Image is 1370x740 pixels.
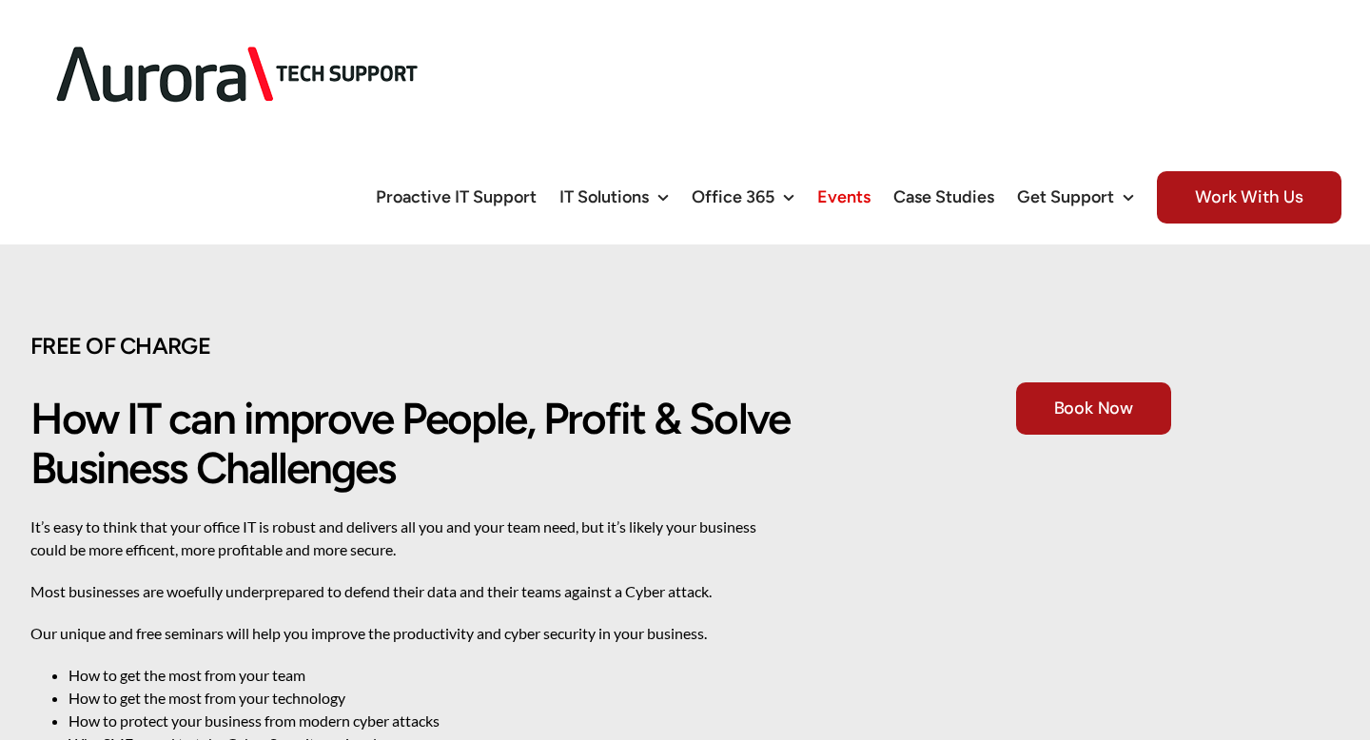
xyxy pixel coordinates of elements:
[30,622,795,645] p: Our unique and free seminars will help you improve the productivity and cyber security in your bu...
[692,149,794,244] a: Office 365
[30,580,795,603] p: Most businesses are woefully underprepared to defend their data and their teams against a Cyber a...
[1017,149,1134,244] a: Get Support
[68,664,795,687] li: How to get the most from your team
[30,395,795,493] h1: How IT can improve People, Profit & Solve Business Challenges
[692,188,774,205] span: Office 365
[29,15,447,134] img: Aurora Tech Support Logo
[376,149,537,244] a: Proactive IT Support
[559,149,669,244] a: IT Solutions
[30,332,795,360] h3: FREE OF CHARGE
[1157,149,1341,244] a: Work With Us
[1054,399,1134,419] span: Book Now
[1017,188,1114,205] span: Get Support
[376,188,537,205] span: Proactive IT Support
[893,188,994,205] span: Case Studies
[30,516,795,561] p: It’s easy to think that your office IT is robust and delivers all you and your team need, but it’...
[376,149,1341,244] nav: Main Menu
[817,188,871,205] span: Events
[817,149,871,244] a: Events
[1157,171,1341,224] span: Work With Us
[893,149,994,244] a: Case Studies
[1016,382,1172,435] a: Book Now
[68,687,795,710] li: How to get the most from your technology
[559,188,649,205] span: IT Solutions
[68,710,795,732] li: How to protect your business from modern cyber attacks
